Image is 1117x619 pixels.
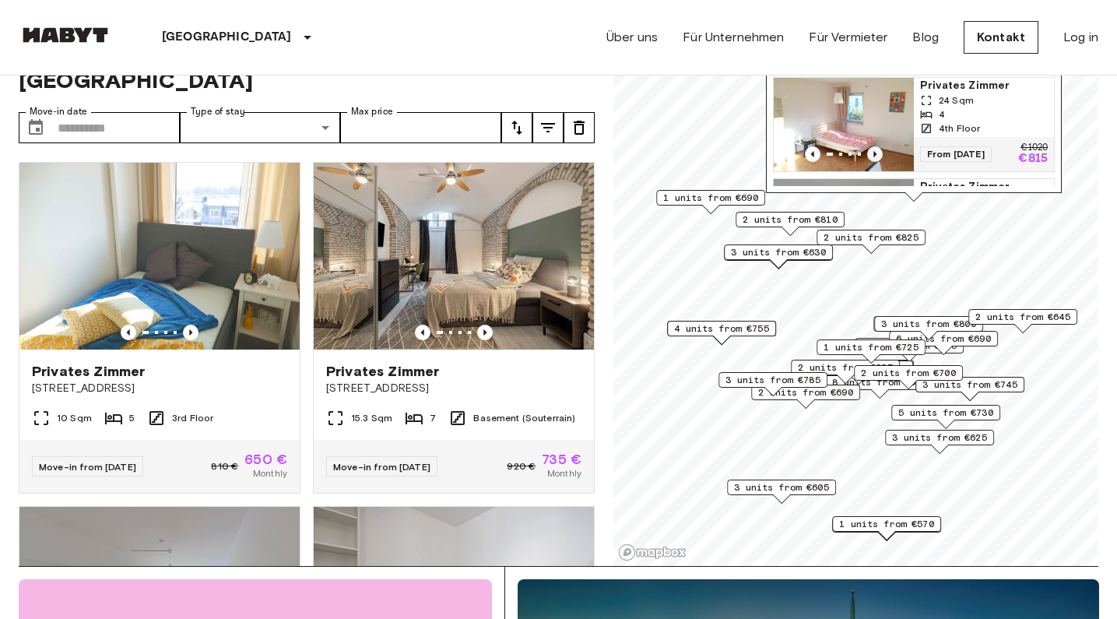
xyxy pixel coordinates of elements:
[172,411,213,425] span: 3rd Floor
[663,191,758,205] span: 1 units from €690
[613,22,1098,566] canvas: Map
[964,21,1038,54] a: Kontakt
[975,310,1070,324] span: 2 units from €645
[314,163,594,350] img: Marketing picture of unit DE-02-004-006-05HF
[724,244,833,269] div: Map marker
[30,105,87,118] label: Move-in date
[32,381,287,396] span: [STREET_ADDRESS]
[805,146,820,162] button: Previous image
[898,406,993,420] span: 5 units from €730
[889,331,998,355] div: Map marker
[19,162,300,494] a: Marketing picture of unit DE-02-011-001-01HFPrevious imagePrevious imagePrivates Zimmer[STREET_AD...
[1018,153,1048,165] p: €815
[939,121,980,135] span: 4th Floor
[19,27,112,43] img: Habyt
[725,373,820,387] span: 3 units from €785
[873,316,982,340] div: Map marker
[532,112,564,143] button: tune
[798,360,893,375] span: 2 units from €925
[162,28,292,47] p: [GEOGRAPHIC_DATA]
[743,213,838,227] span: 2 units from €810
[791,360,900,384] div: Map marker
[867,146,883,162] button: Previous image
[656,190,765,214] div: Map marker
[430,411,436,425] span: 7
[244,452,287,466] span: 650 €
[861,366,956,380] span: 2 units from €700
[817,230,926,254] div: Map marker
[896,332,991,346] span: 6 units from €690
[885,430,994,454] div: Map marker
[351,105,393,118] label: Max price
[618,543,687,561] a: Mapbox logo
[854,365,963,389] div: Map marker
[718,372,827,396] div: Map marker
[939,107,945,121] span: 4
[817,339,926,364] div: Map marker
[547,466,581,480] span: Monthly
[727,480,836,504] div: Map marker
[57,411,92,425] span: 10 Sqm
[920,179,1048,195] span: Privates Zimmer
[253,466,287,480] span: Monthly
[351,411,392,425] span: 15.3 Sqm
[832,516,941,540] div: Map marker
[477,325,493,340] button: Previous image
[731,245,826,259] span: 3 units from €630
[19,163,300,350] img: Marketing picture of unit DE-02-011-001-01HF
[121,325,136,340] button: Previous image
[773,77,1055,172] a: Marketing picture of unit DE-02-001-01MPrevious imagePrevious imagePrivates Zimmer24 Sqm44th Floo...
[564,112,595,143] button: tune
[839,517,934,531] span: 1 units from €570
[333,461,430,473] span: Move-in from [DATE]
[892,431,987,445] span: 3 units from €625
[922,378,1017,392] span: 3 units from €745
[674,322,769,336] span: 4 units from €755
[313,162,595,494] a: Marketing picture of unit DE-02-004-006-05HFPrevious imagePrevious imagePrivates Zimmer[STREET_AD...
[862,339,957,353] span: 5 units from €715
[1063,28,1098,47] a: Log in
[501,112,532,143] button: tune
[734,480,829,494] span: 3 units from €605
[326,362,439,381] span: Privates Zimmer
[32,362,145,381] span: Privates Zimmer
[39,461,136,473] span: Move-in from [DATE]
[683,28,784,47] a: Für Unternehmen
[473,411,575,425] span: Basement (Souterrain)
[751,385,860,409] div: Map marker
[881,317,976,331] span: 3 units from €800
[939,93,974,107] span: 24 Sqm
[606,28,658,47] a: Über uns
[415,325,430,340] button: Previous image
[824,340,919,354] span: 1 units from €725
[191,105,245,118] label: Type of stay
[1020,143,1048,153] p: €1020
[824,230,919,244] span: 2 units from €825
[20,112,51,143] button: Choose date
[326,381,581,396] span: [STREET_ADDRESS]
[774,78,914,171] img: Marketing picture of unit DE-02-001-01M
[874,316,983,340] div: Map marker
[968,309,1077,333] div: Map marker
[891,405,1000,429] div: Map marker
[920,78,1048,93] span: Privates Zimmer
[915,377,1024,401] div: Map marker
[507,459,536,473] span: 920 €
[912,28,939,47] a: Blog
[809,28,887,47] a: Für Vermieter
[183,325,198,340] button: Previous image
[211,459,238,473] span: 810 €
[855,338,964,362] div: Map marker
[667,321,776,345] div: Map marker
[920,146,992,162] span: From [DATE]
[758,385,853,399] span: 2 units from €690
[542,452,581,466] span: 735 €
[774,179,914,273] img: Marketing picture of unit DE-02-028-05M
[736,212,845,236] div: Map marker
[773,178,1055,273] a: Marketing picture of unit DE-02-028-05MPrevious imagePrevious imagePrivates Zimmer12 Sqm53rd Floo...
[129,411,135,425] span: 5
